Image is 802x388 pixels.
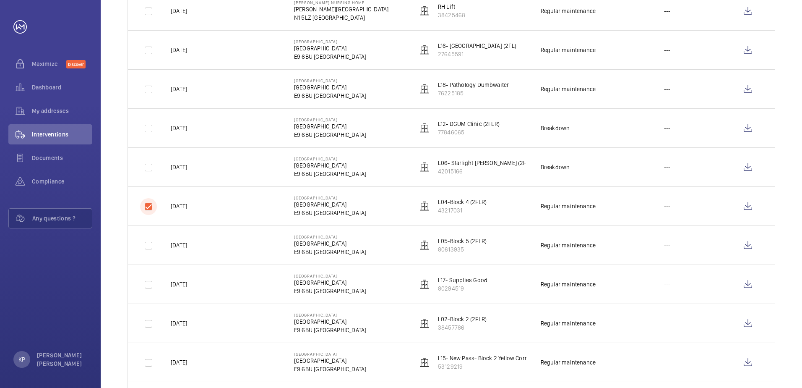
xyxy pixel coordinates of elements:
p: --- [664,202,671,210]
p: --- [664,7,671,15]
p: 76225185 [438,89,509,97]
p: L02-Block 2 (2FLR) [438,315,487,323]
p: E9 6BU [GEOGRAPHIC_DATA] [294,326,366,334]
span: My addresses [32,107,92,115]
p: [DATE] [171,85,187,93]
p: --- [664,241,671,249]
p: 27645591 [438,50,516,58]
div: Regular maintenance [541,202,596,210]
div: Regular maintenance [541,85,596,93]
p: [GEOGRAPHIC_DATA] [294,278,366,287]
p: L15- New Pass- Block 2 Yellow Corridor (3FLR) [438,354,555,362]
p: E9 6BU [GEOGRAPHIC_DATA] [294,52,366,61]
p: [DATE] [171,163,187,171]
p: [DATE] [171,124,187,132]
span: Interventions [32,130,92,139]
p: E9 6BU [GEOGRAPHIC_DATA] [294,92,366,100]
img: elevator.svg [419,357,430,367]
p: --- [664,46,671,54]
p: [DATE] [171,319,187,328]
p: [GEOGRAPHIC_DATA] [294,117,366,122]
p: --- [664,163,671,171]
p: [GEOGRAPHIC_DATA] [294,200,366,209]
img: elevator.svg [419,162,430,172]
div: Regular maintenance [541,7,596,15]
p: 77846065 [438,128,500,136]
span: Documents [32,154,92,162]
p: --- [664,85,671,93]
div: Breakdown [541,124,570,132]
p: [GEOGRAPHIC_DATA] [294,351,366,357]
span: Discover [66,60,86,68]
div: Regular maintenance [541,319,596,328]
p: E9 6BU [GEOGRAPHIC_DATA] [294,365,366,373]
p: --- [664,280,671,288]
p: [GEOGRAPHIC_DATA] [294,234,366,239]
p: [GEOGRAPHIC_DATA] [294,273,366,278]
img: elevator.svg [419,84,430,94]
img: elevator.svg [419,318,430,328]
p: [DATE] [171,241,187,249]
p: [PERSON_NAME][GEOGRAPHIC_DATA] [294,5,388,13]
p: [DATE] [171,46,187,54]
p: E9 6BU [GEOGRAPHIC_DATA] [294,287,366,295]
p: [GEOGRAPHIC_DATA] [294,195,366,200]
p: --- [664,319,671,328]
p: 42015166 [438,167,534,176]
div: Breakdown [541,163,570,171]
p: L17- Supplies Good [438,276,487,284]
img: elevator.svg [419,279,430,289]
p: [GEOGRAPHIC_DATA] [294,161,366,170]
span: Any questions ? [32,214,92,223]
p: E9 6BU [GEOGRAPHIC_DATA] [294,248,366,256]
p: [GEOGRAPHIC_DATA] [294,239,366,248]
p: E9 6BU [GEOGRAPHIC_DATA] [294,170,366,178]
p: L05-Block 5 (2FLR) [438,237,487,245]
p: [GEOGRAPHIC_DATA] [294,122,366,131]
img: elevator.svg [419,6,430,16]
p: L06- Starlight [PERSON_NAME] (2FLR) [438,159,534,167]
span: Dashboard [32,83,92,92]
p: L04-Block 4 (2FLR) [438,198,487,206]
div: Regular maintenance [541,46,596,54]
p: E9 6BU [GEOGRAPHIC_DATA] [294,131,366,139]
p: RH Lift [438,3,465,11]
p: [DATE] [171,202,187,210]
p: [DATE] [171,358,187,367]
p: [GEOGRAPHIC_DATA] [294,39,366,44]
p: 38425468 [438,11,465,19]
p: [DATE] [171,280,187,288]
p: [GEOGRAPHIC_DATA] [294,357,366,365]
p: 80294519 [438,284,487,293]
p: 53129219 [438,362,555,371]
p: [GEOGRAPHIC_DATA] [294,156,366,161]
p: [DATE] [171,7,187,15]
div: Regular maintenance [541,241,596,249]
img: elevator.svg [419,45,430,55]
p: --- [664,124,671,132]
p: N1 5LZ [GEOGRAPHIC_DATA] [294,13,388,22]
p: L16- [GEOGRAPHIC_DATA] (2FL) [438,42,516,50]
div: Regular maintenance [541,358,596,367]
p: L12- DGUM Clinic (2FLR) [438,120,500,128]
p: [GEOGRAPHIC_DATA] [294,317,366,326]
div: Regular maintenance [541,280,596,288]
p: [GEOGRAPHIC_DATA] [294,83,366,92]
p: [PERSON_NAME] [PERSON_NAME] [37,351,87,368]
span: Maximize [32,60,66,68]
img: elevator.svg [419,240,430,250]
p: L18- Pathology Dumbwaiter [438,81,509,89]
p: [GEOGRAPHIC_DATA] [294,44,366,52]
p: E9 6BU [GEOGRAPHIC_DATA] [294,209,366,217]
p: KP [18,355,25,364]
img: elevator.svg [419,123,430,133]
p: 43217031 [438,206,487,215]
p: [GEOGRAPHIC_DATA] [294,312,366,317]
p: --- [664,358,671,367]
span: Compliance [32,177,92,186]
p: 38457786 [438,323,487,332]
img: elevator.svg [419,201,430,211]
p: [GEOGRAPHIC_DATA] [294,78,366,83]
p: 80613935 [438,245,487,254]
